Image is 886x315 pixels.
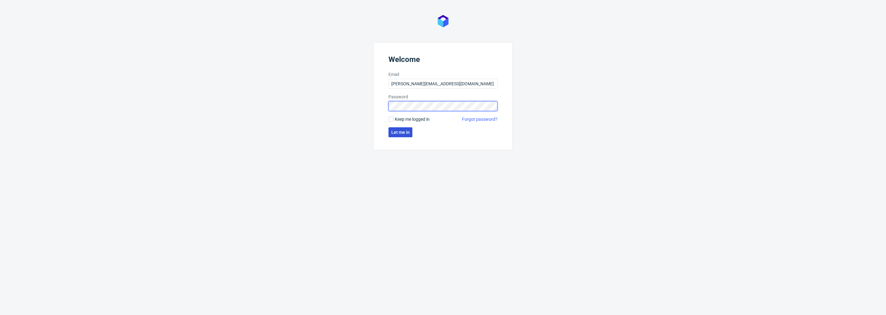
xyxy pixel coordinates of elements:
[388,94,498,100] label: Password
[388,71,498,78] label: Email
[388,79,498,89] input: you@youremail.com
[462,116,498,122] a: Forgot password?
[388,127,412,137] button: Let me in
[391,130,410,134] span: Let me in
[388,55,498,66] header: Welcome
[395,116,430,122] span: Keep me logged in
